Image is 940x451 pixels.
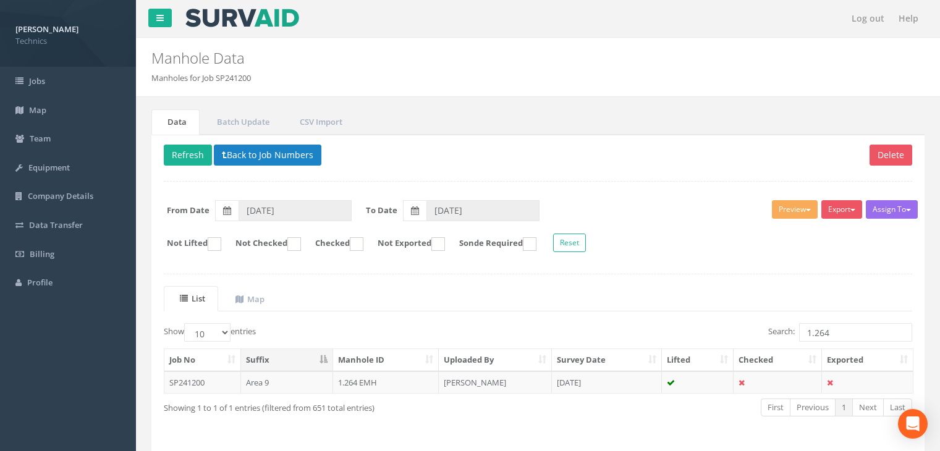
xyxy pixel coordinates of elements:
[184,323,231,342] select: Showentries
[790,398,836,416] a: Previous
[239,200,352,221] input: From Date
[151,50,793,66] h2: Manhole Data
[734,349,822,371] th: Checked: activate to sort column ascending
[164,397,465,414] div: Showing 1 to 1 of 1 entries (filtered from 651 total entries)
[799,323,912,342] input: Search:
[835,398,853,416] a: 1
[303,237,363,251] label: Checked
[439,349,552,371] th: Uploaded By: activate to sort column ascending
[164,323,256,342] label: Show entries
[772,200,818,219] button: Preview
[29,104,46,116] span: Map
[180,293,205,304] uib-tab-heading: List
[662,349,734,371] th: Lifted: activate to sort column ascending
[15,35,121,47] span: Technics
[29,75,45,86] span: Jobs
[866,200,918,219] button: Assign To
[898,409,928,439] div: Open Intercom Messenger
[219,286,277,311] a: Map
[164,145,212,166] button: Refresh
[28,162,70,173] span: Equipment
[883,398,912,416] a: Last
[366,204,397,216] label: To Date
[852,398,884,416] a: Next
[164,349,241,371] th: Job No: activate to sort column ascending
[822,349,913,371] th: Exported: activate to sort column ascending
[164,286,218,311] a: List
[164,371,241,394] td: SP241200
[155,237,221,251] label: Not Lifted
[27,277,53,288] span: Profile
[30,133,51,144] span: Team
[241,349,333,371] th: Suffix: activate to sort column descending
[28,190,93,201] span: Company Details
[552,371,662,394] td: [DATE]
[447,237,536,251] label: Sonde Required
[870,145,912,166] button: Delete
[333,349,439,371] th: Manhole ID: activate to sort column ascending
[761,398,790,416] a: First
[15,23,78,35] strong: [PERSON_NAME]
[235,293,265,304] uib-tab-heading: Map
[821,200,862,219] button: Export
[30,248,54,259] span: Billing
[15,20,121,46] a: [PERSON_NAME] Technics
[553,233,586,251] button: Reset
[439,371,552,394] td: [PERSON_NAME]
[151,72,251,84] li: Manholes for Job SP241200
[201,109,282,135] a: Batch Update
[768,323,912,342] label: Search:
[284,109,355,135] a: CSV Import
[214,145,321,166] button: Back to Job Numbers
[151,109,200,135] a: Data
[426,200,540,221] input: To Date
[333,371,439,394] td: 1.264 EMH
[223,237,301,251] label: Not Checked
[365,237,445,251] label: Not Exported
[29,219,83,230] span: Data Transfer
[167,204,210,216] label: From Date
[241,371,333,394] td: Area 9
[552,349,662,371] th: Survey Date: activate to sort column ascending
